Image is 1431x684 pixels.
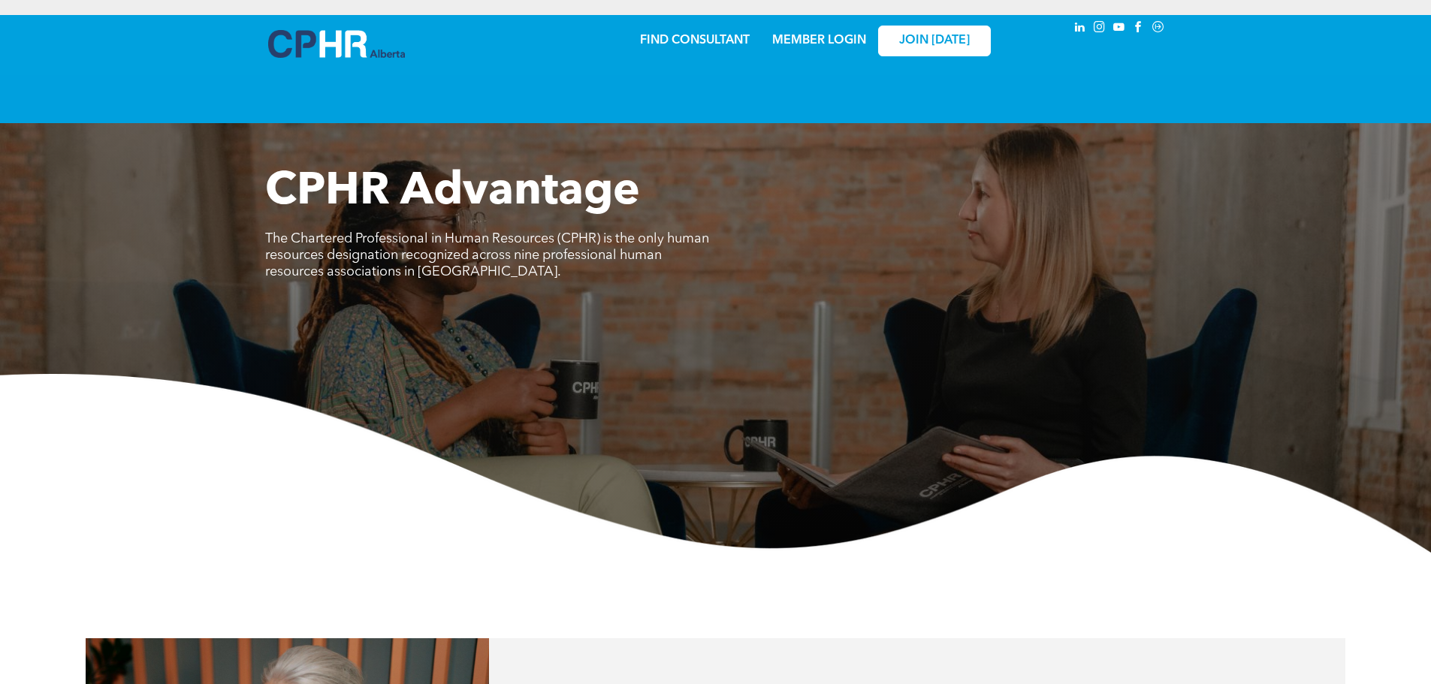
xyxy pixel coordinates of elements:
a: youtube [1111,19,1128,39]
span: JOIN [DATE] [899,34,970,48]
span: The Chartered Professional in Human Resources (CPHR) is the only human resources designation reco... [265,232,709,279]
a: facebook [1131,19,1147,39]
img: A blue and white logo for cp alberta [268,30,405,58]
a: FIND CONSULTANT [640,35,750,47]
a: JOIN [DATE] [878,26,991,56]
span: CPHR Advantage [265,170,640,215]
a: MEMBER LOGIN [772,35,866,47]
a: instagram [1091,19,1108,39]
a: Social network [1150,19,1167,39]
a: linkedin [1072,19,1088,39]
